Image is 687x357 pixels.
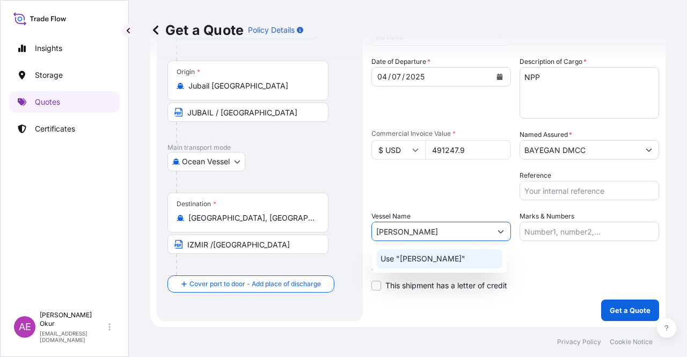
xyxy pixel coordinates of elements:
[150,21,244,39] p: Get a Quote
[40,330,106,343] p: [EMAIL_ADDRESS][DOMAIN_NAME]
[491,68,508,85] button: Calendar
[520,140,639,159] input: Full name
[371,263,659,271] p: Letter of Credit
[391,70,402,83] div: month,
[188,81,315,91] input: Origin
[177,200,216,208] div: Destination
[520,211,574,222] label: Marks & Numbers
[405,70,426,83] div: year,
[40,311,106,328] p: [PERSON_NAME] Okur
[167,103,328,122] input: Text to appear on certificate
[188,213,315,223] input: Destination
[402,70,405,83] div: /
[520,170,551,181] label: Reference
[610,305,651,316] p: Get a Quote
[520,181,659,200] input: Your internal reference
[520,129,572,140] label: Named Assured
[491,222,510,241] button: Show suggestions
[388,70,391,83] div: /
[35,70,63,81] p: Storage
[381,253,465,264] p: Use "[PERSON_NAME]"
[177,68,200,76] div: Origin
[385,280,507,291] span: This shipment has a letter of credit
[19,322,31,332] span: AE
[372,222,491,241] : Type to search vessel name or IMO
[520,56,587,67] label: Description of Cargo
[376,70,388,83] div: day,
[167,143,352,152] p: Main transport mode
[35,97,60,107] p: Quotes
[371,129,511,138] span: Commercial Invoice Value
[182,156,230,167] span: Ocean Vessel
[557,338,601,346] p: Privacy Policy
[376,249,502,268] div: Suggestions
[35,43,62,54] p: Insights
[520,222,659,241] input: Number1, number2,...
[167,235,328,254] input: Text to appear on certificate
[371,211,411,222] label: Vessel Name
[610,338,653,346] p: Cookie Notice
[189,279,321,289] span: Cover port to door - Add place of discharge
[35,123,75,134] p: Certificates
[425,140,511,159] input: Type amount
[248,25,295,35] p: Policy Details
[371,56,430,67] span: Date of Departure
[639,140,659,159] button: Show suggestions
[167,152,245,171] button: Select transport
